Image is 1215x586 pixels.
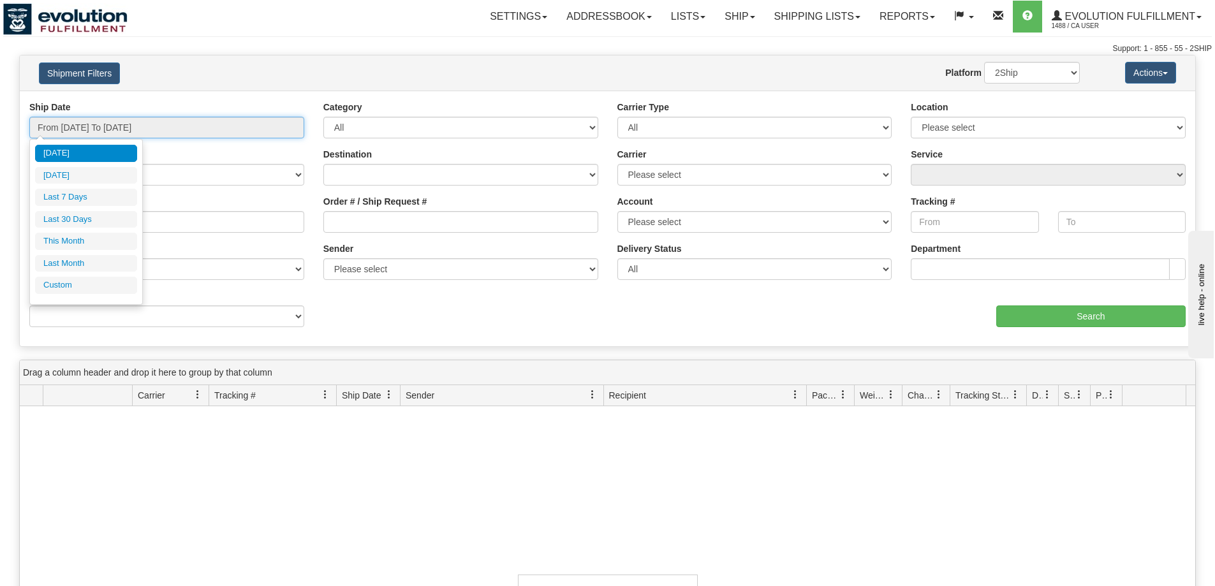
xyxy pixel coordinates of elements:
[880,384,902,406] a: Weight filter column settings
[557,1,661,33] a: Addressbook
[860,389,887,402] span: Weight
[1032,389,1043,402] span: Delivery Status
[911,148,943,161] label: Service
[323,148,372,161] label: Destination
[617,195,653,208] label: Account
[911,195,955,208] label: Tracking #
[314,384,336,406] a: Tracking # filter column settings
[323,242,353,255] label: Sender
[1005,384,1026,406] a: Tracking Status filter column settings
[870,1,945,33] a: Reports
[1042,1,1211,33] a: Evolution Fulfillment 1488 / CA User
[609,389,646,402] span: Recipient
[406,389,434,402] span: Sender
[35,211,137,228] li: Last 30 Days
[1064,389,1075,402] span: Shipment Issues
[812,389,839,402] span: Packages
[20,360,1195,385] div: grid grouping header
[911,211,1038,233] input: From
[35,189,137,206] li: Last 7 Days
[1036,384,1058,406] a: Delivery Status filter column settings
[1096,389,1107,402] span: Pickup Status
[784,384,806,406] a: Recipient filter column settings
[661,1,715,33] a: Lists
[35,167,137,184] li: [DATE]
[214,389,256,402] span: Tracking #
[10,11,118,20] div: live help - online
[765,1,870,33] a: Shipping lists
[3,43,1212,54] div: Support: 1 - 855 - 55 - 2SHIP
[480,1,557,33] a: Settings
[911,242,961,255] label: Department
[35,255,137,272] li: Last Month
[323,101,362,114] label: Category
[39,62,120,84] button: Shipment Filters
[715,1,764,33] a: Ship
[35,233,137,250] li: This Month
[35,277,137,294] li: Custom
[323,195,427,208] label: Order # / Ship Request #
[138,389,165,402] span: Carrier
[35,145,137,162] li: [DATE]
[378,384,400,406] a: Ship Date filter column settings
[342,389,381,402] span: Ship Date
[928,384,950,406] a: Charge filter column settings
[617,242,682,255] label: Delivery Status
[955,389,1011,402] span: Tracking Status
[908,389,934,402] span: Charge
[617,148,647,161] label: Carrier
[617,101,669,114] label: Carrier Type
[945,66,982,79] label: Platform
[1058,211,1186,233] input: To
[1068,384,1090,406] a: Shipment Issues filter column settings
[29,101,71,114] label: Ship Date
[3,3,128,35] img: logo1488.jpg
[187,384,209,406] a: Carrier filter column settings
[1100,384,1122,406] a: Pickup Status filter column settings
[1062,11,1195,22] span: Evolution Fulfillment
[832,384,854,406] a: Packages filter column settings
[911,101,948,114] label: Location
[1186,228,1214,358] iframe: chat widget
[996,305,1186,327] input: Search
[1125,62,1176,84] button: Actions
[1052,20,1147,33] span: 1488 / CA User
[582,384,603,406] a: Sender filter column settings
